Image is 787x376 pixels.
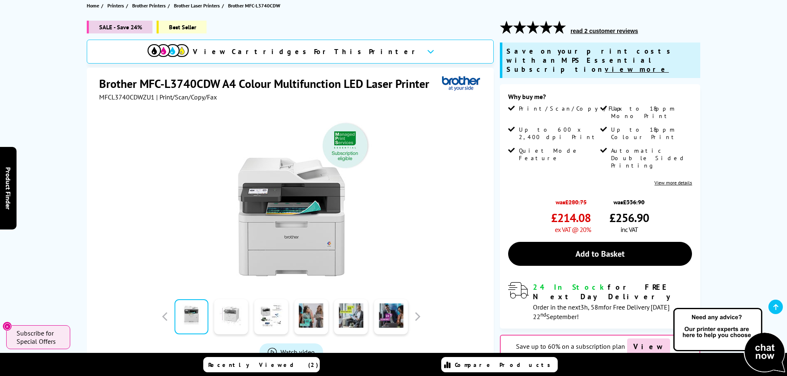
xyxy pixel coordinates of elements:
[611,126,690,141] span: Up to 18ppm Colour Print
[555,225,591,234] span: ex VAT @ 20%
[99,93,155,101] span: MFCL3740CDWZU1
[551,210,591,225] span: £214.08
[533,303,670,321] span: Order in the next for Free Delivery [DATE] 22 September!
[671,307,787,374] img: Open Live Chat window
[627,338,670,355] span: View
[565,198,587,206] strike: £280.75
[533,282,608,292] span: 24 In Stock
[107,1,126,10] a: Printers
[156,93,217,101] span: | Print/Scan/Copy/Fax
[580,303,604,311] span: 3h, 58m
[519,126,598,141] span: Up to 600 x 2,400 dpi Print
[259,343,323,361] a: Product_All_Videos
[621,225,638,234] span: inc VAT
[157,21,207,33] span: Best Seller
[508,242,692,266] a: Add to Basket
[174,1,220,10] span: Brother Laser Printers
[519,147,598,162] span: Quiet Mode Feature
[87,21,152,33] span: SALE - Save 24%
[609,194,649,206] span: was
[208,361,319,369] span: Recently Viewed (2)
[210,118,372,279] img: Brother MFC-L3740CDW
[609,210,649,225] span: £256.90
[568,27,640,35] button: read 2 customer reviews
[203,357,320,372] a: Recently Viewed (2)
[2,322,12,331] button: Close
[623,198,644,206] strike: £336.90
[132,1,166,10] span: Brother Printers
[4,167,12,209] span: Product Finder
[107,1,124,10] span: Printers
[611,147,690,169] span: Automatic Double Sided Printing
[99,76,437,91] h1: Brother MFC-L3740CDW A4 Colour Multifunction LED Laser Printer
[281,348,315,356] span: Watch video
[174,1,222,10] a: Brother Laser Printers
[605,65,669,74] u: view more
[132,1,168,10] a: Brother Printers
[519,105,625,112] span: Print/Scan/Copy/Fax
[516,342,625,350] span: Save up to 60% on a subscription plan
[147,44,189,57] img: cmyk-icon.svg
[442,76,480,91] img: Brother
[506,47,674,74] span: Save on your print costs with an MPS Essential Subscription
[540,311,546,318] sup: nd
[611,105,690,120] span: Up to 18ppm Mono Print
[193,47,420,56] span: View Cartridges For This Printer
[441,357,558,372] a: Compare Products
[228,1,282,10] a: Brother MFC-L3740CDW
[87,1,99,10] span: Home
[654,180,692,186] a: View more details
[508,92,692,105] div: Why buy me?
[533,282,692,301] div: for FREE Next Day Delivery
[508,282,692,320] div: modal_delivery
[455,361,555,369] span: Compare Products
[87,1,101,10] a: Home
[228,1,280,10] span: Brother MFC-L3740CDW
[551,194,591,206] span: was
[17,329,62,345] span: Subscribe for Special Offers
